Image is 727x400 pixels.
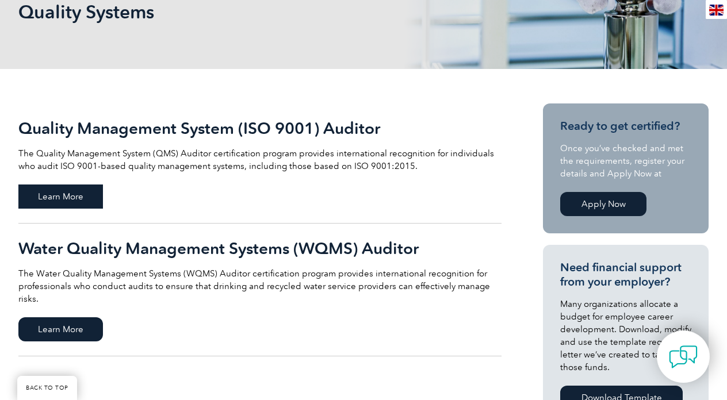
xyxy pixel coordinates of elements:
a: Water Quality Management Systems (WQMS) Auditor The Water Quality Management Systems (WQMS) Audit... [18,224,502,356]
h1: Quality Systems [18,1,460,23]
h3: Ready to get certified? [560,119,691,133]
a: Apply Now [560,192,646,216]
p: The Quality Management System (QMS) Auditor certification program provides international recognit... [18,147,502,172]
p: Once you’ve checked and met the requirements, register your details and Apply Now at [560,142,691,180]
img: contact-chat.png [669,343,698,371]
h2: Quality Management System (ISO 9001) Auditor [18,119,502,137]
span: Learn More [18,317,103,341]
a: BACK TO TOP [17,376,77,400]
h3: Need financial support from your employer? [560,260,691,289]
a: Quality Management System (ISO 9001) Auditor The Quality Management System (QMS) Auditor certific... [18,103,502,224]
span: Learn More [18,184,103,209]
h2: Water Quality Management Systems (WQMS) Auditor [18,239,502,257]
p: The Water Quality Management Systems (WQMS) Auditor certification program provides international ... [18,267,502,305]
img: en [709,5,724,16]
p: Many organizations allocate a budget for employee career development. Download, modify and use th... [560,298,691,374]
